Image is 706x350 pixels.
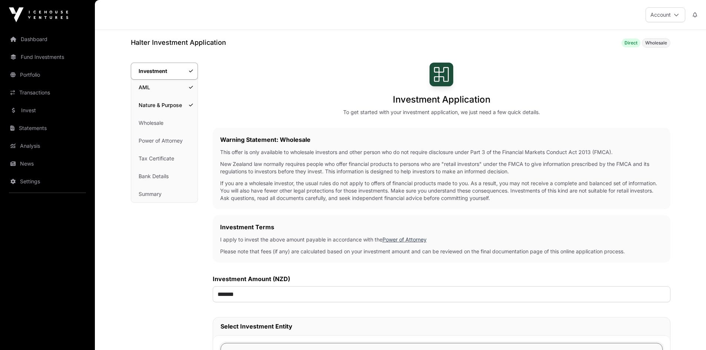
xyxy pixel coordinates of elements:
p: This offer is only available to wholesale investors and other person who do not require disclosur... [220,149,663,156]
a: Nature & Purpose [131,97,198,113]
a: Settings [6,173,89,190]
span: Direct [624,40,637,46]
h1: Investment Application [393,94,490,106]
a: Bank Details [131,168,198,184]
p: If you are a wholesale investor, the usual rules do not apply to offers of financial products mad... [220,180,663,202]
a: News [6,156,89,172]
p: I apply to invest the above amount payable in accordance with the [220,236,663,243]
h2: Select Investment Entity [221,322,663,331]
a: Statements [6,120,89,136]
p: Please note that fees (if any) are calculated based on your investment amount and can be reviewed... [220,248,663,255]
button: Account [646,7,685,22]
a: AML [131,79,198,96]
img: Icehouse Ventures Logo [9,7,68,22]
a: Dashboard [6,31,89,47]
a: Portfolio [6,67,89,83]
a: Fund Investments [6,49,89,65]
h2: Investment Terms [220,223,663,231]
img: Halter [430,63,453,86]
a: Summary [131,186,198,202]
iframe: Chat Widget [669,314,706,350]
a: Power of Attorney [131,133,198,149]
label: Investment Amount (NZD) [213,274,670,283]
h2: Warning Statement: Wholesale [220,135,663,144]
a: Investment [131,63,198,80]
a: Power of Attorney [382,236,427,243]
a: Analysis [6,138,89,154]
p: New Zealand law normally requires people who offer financial products to persons who are "retail ... [220,160,663,175]
a: Tax Certificate [131,150,198,167]
a: Invest [6,102,89,119]
a: Wholesale [131,115,198,131]
a: Transactions [6,84,89,101]
span: Wholesale [645,40,667,46]
div: To get started with your investment application, we just need a few quick details. [343,109,540,116]
h1: Halter Investment Application [131,37,226,48]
